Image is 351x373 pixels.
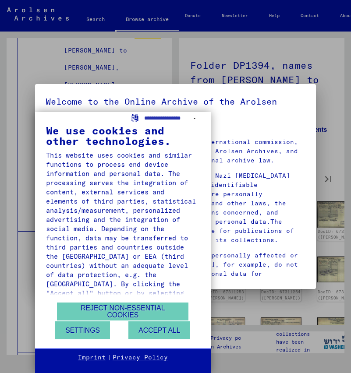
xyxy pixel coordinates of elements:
div: This website uses cookies and similar functions to process end device information and personal da... [46,151,200,353]
a: Imprint [78,353,106,362]
button: Reject non-essential cookies [57,303,188,320]
div: We use cookies and other technologies. [46,125,200,146]
a: Privacy Policy [113,353,168,362]
button: Settings [55,321,110,339]
button: Accept all [128,321,190,339]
